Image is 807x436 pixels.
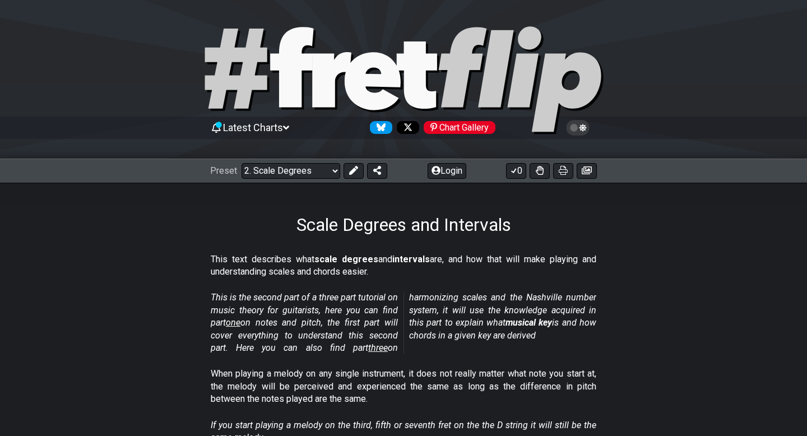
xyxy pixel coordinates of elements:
span: Latest Charts [223,122,283,133]
span: one [226,317,240,328]
a: #fretflip at Pinterest [419,121,495,134]
strong: scale degrees [314,254,378,265]
div: Chart Gallery [424,121,495,134]
span: Preset [210,165,237,176]
a: Follow #fretflip at X [392,121,419,134]
span: three [368,342,388,353]
button: Print [553,163,573,179]
p: This text describes what and are, and how that will make playing and understanding scales and cho... [211,253,596,279]
span: Toggle light / dark theme [572,123,585,133]
strong: intervals [392,254,430,265]
a: Follow #fretflip at Bluesky [365,121,392,134]
button: Edit Preset [344,163,364,179]
button: 0 [506,163,526,179]
button: Create image [577,163,597,179]
button: Share Preset [367,163,387,179]
h1: Scale Degrees and Intervals [296,214,511,235]
select: Preset [242,163,340,179]
p: When playing a melody on any single instrument, it does not really matter what note you start at,... [211,368,596,405]
button: Toggle Dexterity for all fretkits [530,163,550,179]
em: This is the second part of a three part tutorial on music theory for guitarists, here you can fin... [211,292,596,353]
strong: musical key [505,317,552,328]
button: Login [428,163,466,179]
